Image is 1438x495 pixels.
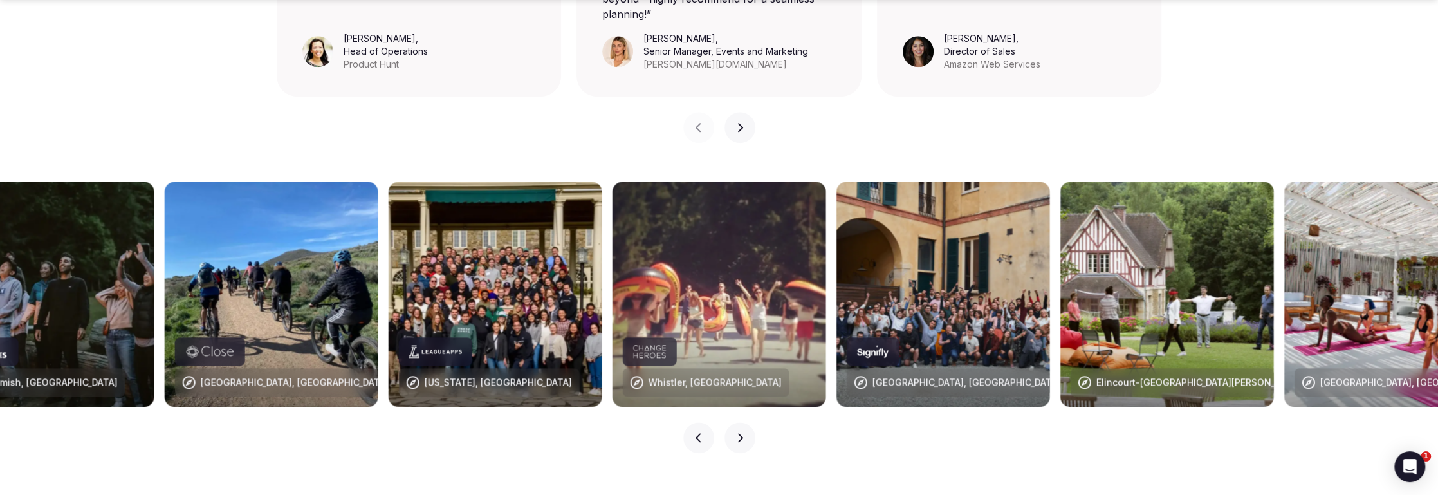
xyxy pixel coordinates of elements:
svg: LeagueApps company logo [409,345,462,358]
img: Sonia Singh [903,36,934,67]
div: Amazon Web Services [944,58,1040,71]
cite: [PERSON_NAME] [944,33,1016,44]
svg: Signify company logo [857,345,889,358]
img: Whistler, Canada [613,182,826,407]
img: Alentejo, Portugal [836,182,1050,407]
cite: [PERSON_NAME] [643,33,715,44]
div: Open Intercom Messenger [1394,451,1425,482]
div: Head of Operations [344,45,428,58]
img: New York, USA [389,182,602,407]
img: Elincourt-Sainte-Marguerite, France [1060,182,1274,407]
div: [PERSON_NAME][DOMAIN_NAME] [643,58,808,71]
div: Elincourt-[GEOGRAPHIC_DATA][PERSON_NAME], [GEOGRAPHIC_DATA] [1096,376,1401,389]
img: Leeann Trang [302,36,333,67]
div: Director of Sales [944,45,1040,58]
figcaption: , [643,32,808,71]
img: Lombardy, Italy [165,182,378,407]
div: Product Hunt [344,58,428,71]
div: [US_STATE], [GEOGRAPHIC_DATA] [425,376,572,389]
div: Senior Manager, Events and Marketing [643,45,808,58]
div: Whistler, [GEOGRAPHIC_DATA] [649,376,782,389]
figcaption: , [944,32,1040,71]
span: 1 [1421,451,1431,462]
img: Triana Jewell-Lujan [602,36,633,67]
figcaption: , [344,32,428,71]
cite: [PERSON_NAME] [344,33,416,44]
div: [GEOGRAPHIC_DATA], [GEOGRAPHIC_DATA] [201,376,389,389]
div: [GEOGRAPHIC_DATA], [GEOGRAPHIC_DATA] [872,376,1060,389]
